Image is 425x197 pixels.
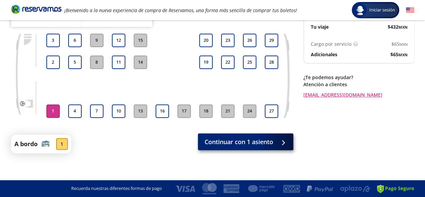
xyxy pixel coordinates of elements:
[90,34,103,47] button: 9
[11,4,61,16] a: Brand Logo
[388,23,408,30] span: $ 432
[199,104,213,118] button: 18
[311,23,329,30] p: Tu viaje
[46,56,60,69] button: 2
[68,56,82,69] button: 5
[68,34,82,47] button: 6
[64,7,297,13] em: ¡Bienvenido a la nueva experiencia de compra de Reservamos, una forma más sencilla de comprar tus...
[398,25,408,30] small: MXN
[90,104,103,118] button: 7
[303,81,414,88] p: Atención a clientes
[243,104,256,118] button: 24
[221,34,235,47] button: 23
[14,139,38,149] p: A bordo
[303,74,414,81] p: ¿Te podemos ayudar?
[112,34,125,47] button: 12
[391,40,408,47] span: $ 65
[398,52,408,57] small: MXN
[243,34,256,47] button: 26
[134,104,147,118] button: 13
[134,56,147,69] button: 14
[112,56,125,69] button: 11
[134,34,147,47] button: 15
[56,138,68,150] div: 1
[265,104,278,118] button: 27
[221,56,235,69] button: 22
[68,104,82,118] button: 4
[156,104,169,118] button: 16
[265,34,278,47] button: 29
[198,133,293,150] button: Continuar con 1 asiento
[90,56,103,69] button: 8
[46,34,60,47] button: 3
[265,56,278,69] button: 28
[46,104,60,118] button: 1
[399,42,408,47] small: MXN
[199,34,213,47] button: 20
[11,4,61,14] i: Brand Logo
[112,104,125,118] button: 10
[199,56,213,69] button: 19
[311,40,351,47] p: Cargo por servicio
[221,104,235,118] button: 21
[367,7,398,13] span: Iniciar sesión
[205,137,273,146] span: Continuar con 1 asiento
[406,6,414,14] button: English
[177,104,191,118] button: 17
[303,91,414,98] a: [EMAIL_ADDRESS][DOMAIN_NAME]
[243,56,256,69] button: 25
[390,51,408,58] span: $ 65
[71,185,162,192] p: Recuerda nuestras diferentes formas de pago
[311,51,337,58] p: Adicionales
